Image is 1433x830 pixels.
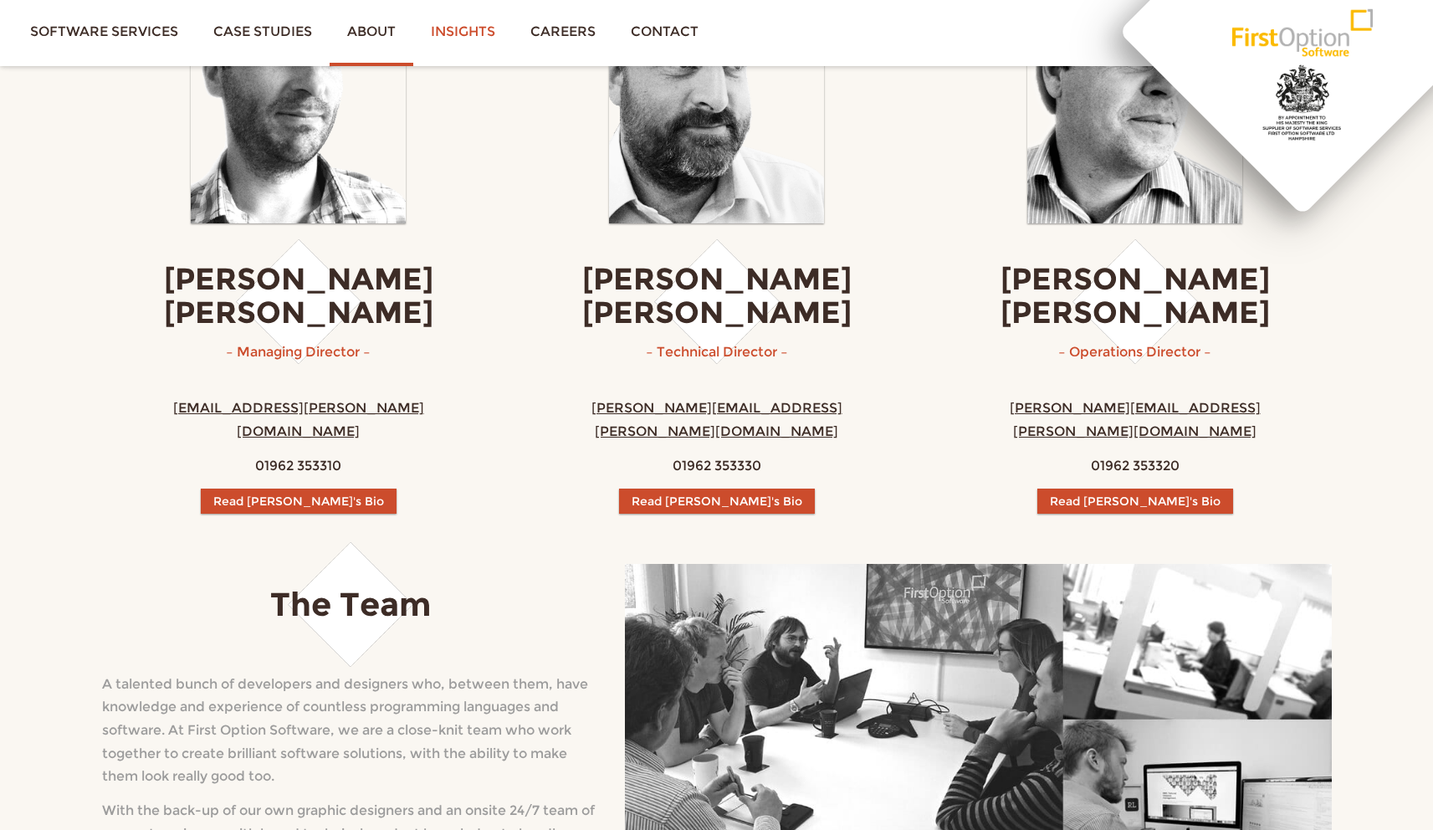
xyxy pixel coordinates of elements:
a: Read [PERSON_NAME]'s Bio [1037,492,1233,508]
span: – Technical Director – [646,344,788,360]
h3: [PERSON_NAME] [PERSON_NAME] [131,263,466,329]
span: – Operations Director – [1058,344,1211,360]
span: – Managing Director – [226,344,371,360]
h3: [PERSON_NAME] [PERSON_NAME] [968,263,1302,329]
a: Read [PERSON_NAME]'s Bio [201,492,397,508]
h3: [PERSON_NAME] [PERSON_NAME] [550,263,884,329]
a: [PERSON_NAME][EMAIL_ADDRESS][PERSON_NAME][DOMAIN_NAME] [1010,400,1261,439]
h3: The Team [102,587,600,622]
p: 01962 353310 [119,454,479,478]
span: A talented bunch of developers and designers who, between them, have knowledge and experience of ... [102,676,588,784]
p: 01962 353330 [537,454,897,478]
button: Read [PERSON_NAME]'s Bio [201,489,397,514]
button: Read [PERSON_NAME]'s Bio [1037,489,1233,514]
a: Read [PERSON_NAME]'s Bio [619,492,815,508]
button: Read [PERSON_NAME]'s Bio [619,489,815,514]
p: 01962 353320 [955,454,1315,478]
a: [PERSON_NAME][EMAIL_ADDRESS][PERSON_NAME][DOMAIN_NAME] [591,400,842,439]
a: [EMAIL_ADDRESS][PERSON_NAME][DOMAIN_NAME] [173,400,424,439]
